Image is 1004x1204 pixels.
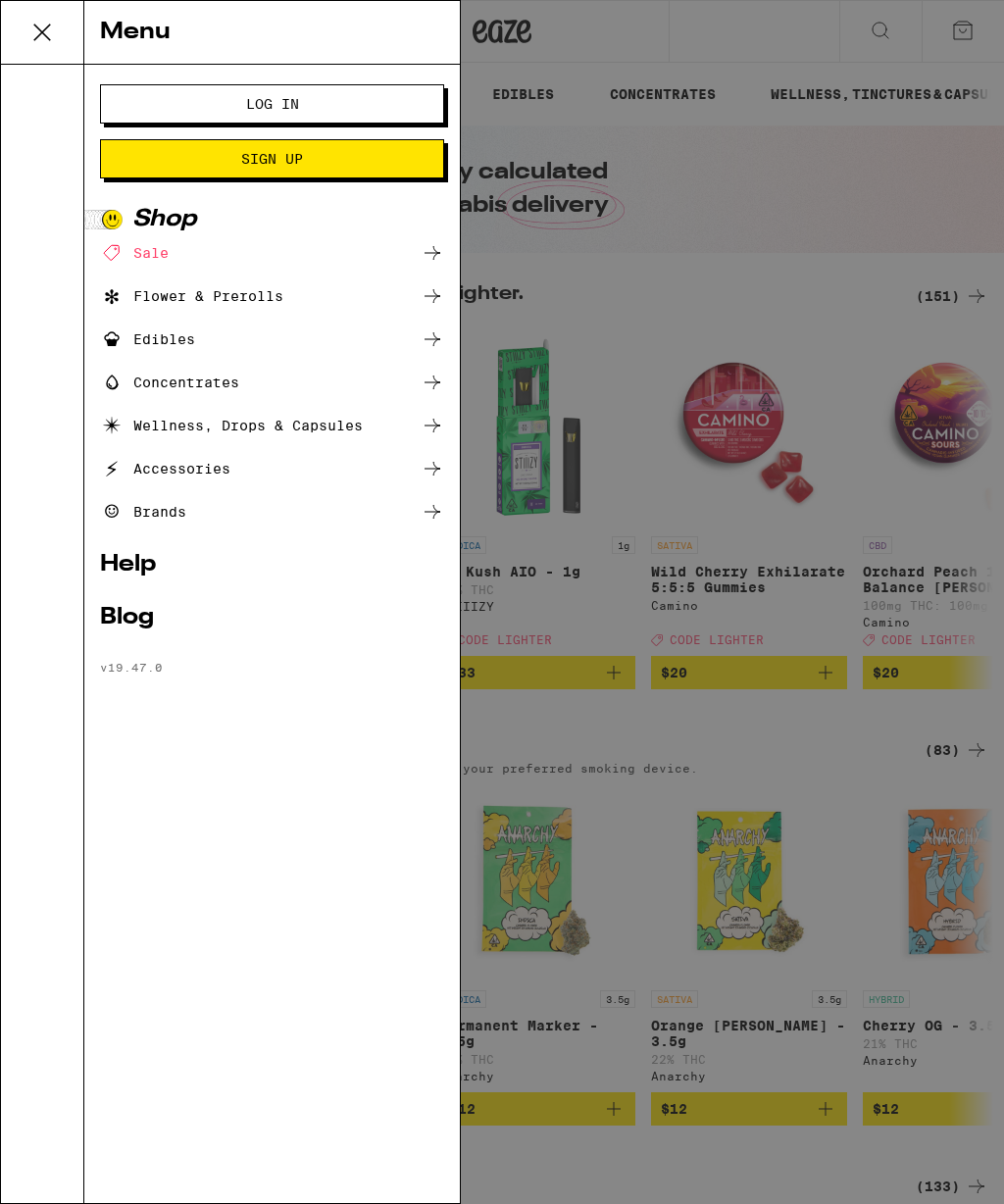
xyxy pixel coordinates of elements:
div: Brands [100,500,186,524]
a: Edibles [100,327,444,351]
a: Brands [100,500,444,524]
span: Sign Up [241,152,303,166]
a: Sale [100,241,444,265]
span: Log In [246,97,299,111]
div: Wellness, Drops & Capsules [100,414,363,437]
div: Edibles [100,327,195,351]
div: Concentrates [100,371,239,394]
div: Flower & Prerolls [100,284,283,308]
button: Sign Up [100,139,444,178]
a: Wellness, Drops & Capsules [100,414,444,437]
button: Log In [100,84,444,124]
div: Sale [100,241,169,265]
a: Flower & Prerolls [100,284,444,308]
a: Shop [100,208,444,231]
a: Concentrates [100,371,444,394]
a: Accessories [100,457,444,480]
div: Accessories [100,457,230,480]
div: Menu [84,1,460,65]
a: Blog [100,606,444,629]
a: Help [100,553,444,577]
span: v 19.47.0 [100,661,163,674]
